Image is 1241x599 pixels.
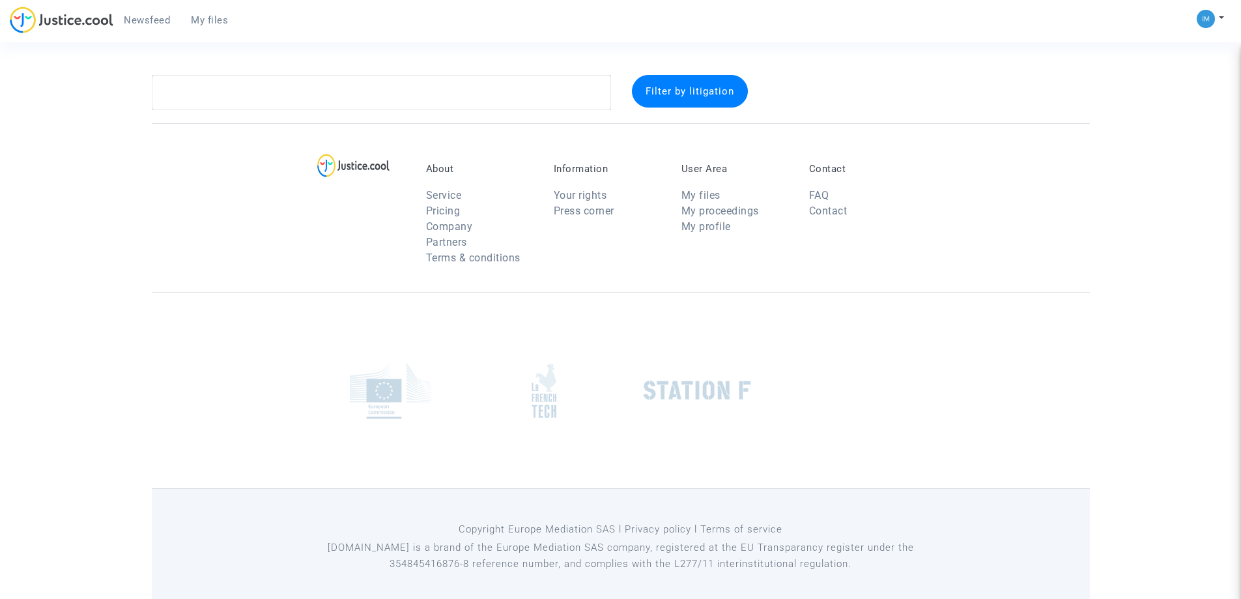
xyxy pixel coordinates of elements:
a: Pricing [426,205,461,217]
a: Terms & conditions [426,252,521,264]
a: My files [681,189,720,201]
a: Press corner [554,205,614,217]
p: About [426,163,534,175]
span: My files [191,14,228,26]
a: My profile [681,220,731,233]
span: Filter by litigation [646,85,734,97]
p: Contact [809,163,917,175]
a: My proceedings [681,205,759,217]
a: Company [426,220,473,233]
p: Copyright Europe Mediation SAS l Privacy policy l Terms of service [324,521,917,538]
a: FAQ [809,189,829,201]
a: Contact [809,205,848,217]
a: Partners [426,236,467,248]
p: [DOMAIN_NAME] is a brand of the Europe Mediation SAS company, registered at the EU Transparancy r... [324,540,917,572]
p: User Area [681,163,790,175]
a: Newsfeed [113,10,180,30]
a: Your rights [554,189,607,201]
a: Service [426,189,462,201]
span: Newsfeed [124,14,170,26]
img: french_tech.png [532,363,556,418]
img: jc-logo.svg [10,7,113,33]
p: Information [554,163,662,175]
img: stationf.png [644,381,751,400]
img: logo-lg.svg [317,154,390,177]
img: europe_commision.png [350,362,431,419]
img: a105443982b9e25553e3eed4c9f672e7 [1197,10,1215,28]
a: My files [180,10,238,30]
